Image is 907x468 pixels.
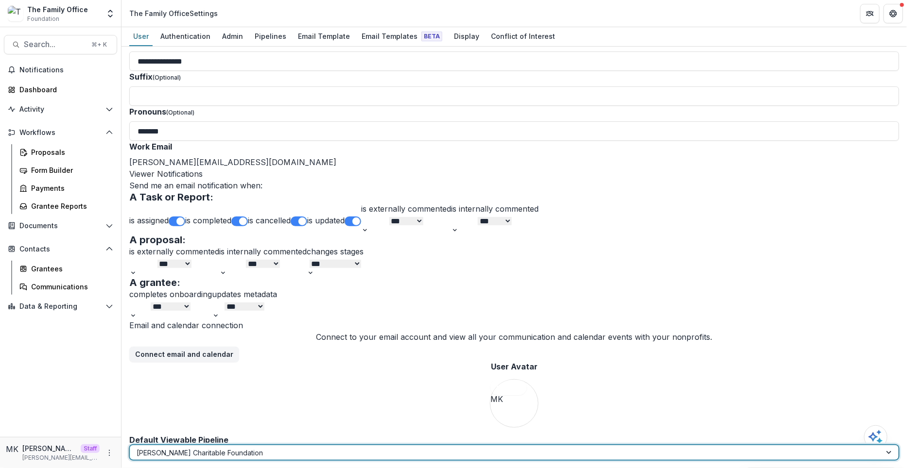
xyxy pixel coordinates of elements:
[491,362,538,371] h2: User Avatar
[16,261,117,277] a: Grantees
[487,29,559,43] div: Conflict of Interest
[166,109,194,116] span: (Optional)
[16,162,117,178] a: Form Builder
[307,216,345,225] label: is updated
[129,289,212,299] label: completes onboarding
[19,129,102,137] span: Workflows
[129,191,899,203] h3: A Task or Report:
[129,8,218,18] div: The Family Office Settings
[6,445,18,453] div: Maya Kuppermann
[218,29,247,43] div: Admin
[24,40,86,49] span: Search...
[4,241,117,257] button: Open Contacts
[19,66,113,74] span: Notifications
[248,216,291,225] label: is cancelled
[31,264,109,274] div: Grantees
[31,147,109,157] div: Proposals
[19,245,102,253] span: Contacts
[22,443,77,453] p: [PERSON_NAME]
[218,27,247,46] a: Admin
[129,27,153,46] a: User
[294,29,354,43] div: Email Template
[316,331,713,343] p: Connect to your email account and view all your communication and calendar events with your nonpr...
[8,6,23,21] img: The Family Office
[129,168,899,180] h2: Viewer Notifications
[4,62,117,78] button: Notifications
[421,32,442,41] span: Beta
[4,299,117,314] button: Open Data & Reporting
[490,380,527,395] button: Update
[129,181,262,190] span: Send me an email notification when:
[860,4,880,23] button: Partners
[487,27,559,46] a: Conflict of Interest
[19,222,102,230] span: Documents
[16,279,117,295] a: Communications
[361,204,451,214] label: is externally commented
[251,27,290,46] a: Pipelines
[157,27,214,46] a: Authentication
[450,29,483,43] div: Display
[4,218,117,234] button: Open Documents
[129,72,153,82] span: Suffix
[219,247,307,256] label: is internally commented
[81,444,100,453] p: Staff
[251,29,290,43] div: Pipelines
[129,277,899,288] h3: A grantee:
[294,27,354,46] a: Email Template
[129,347,239,362] button: Connect email and calendar
[129,435,899,445] h2: Default Viewable Pipeline
[89,39,109,50] div: ⌘ + K
[16,180,117,196] a: Payments
[153,74,181,81] span: (Optional)
[358,27,446,46] a: Email Templates Beta
[16,198,117,214] a: Grantee Reports
[19,84,109,95] div: Dashboard
[104,4,117,23] button: Open entity switcher
[19,302,102,311] span: Data & Reporting
[212,289,277,299] label: updates metadata
[4,101,117,117] button: Open Activity
[307,247,364,256] label: changes stages
[27,4,88,15] div: The Family Office
[129,234,899,246] h3: A proposal:
[4,35,117,54] button: Search...
[19,105,102,114] span: Activity
[490,395,538,403] div: Maya Kuppermann
[884,4,903,23] button: Get Help
[125,6,222,20] nav: breadcrumb
[31,201,109,211] div: Grantee Reports
[104,447,115,459] button: More
[157,29,214,43] div: Authentication
[129,247,219,256] label: is externally commented
[129,319,899,331] h2: Email and calendar connection
[4,82,117,98] a: Dashboard
[22,453,100,462] p: [PERSON_NAME][EMAIL_ADDRESS][DOMAIN_NAME]
[129,29,153,43] div: User
[129,216,169,225] label: is assigned
[31,165,109,175] div: Form Builder
[129,142,172,151] span: Work Email
[27,15,59,23] span: Foundation
[185,216,231,225] label: is completed
[31,183,109,193] div: Payments
[450,27,483,46] a: Display
[31,282,109,292] div: Communications
[358,29,446,43] div: Email Templates
[129,107,166,117] span: Pronouns
[451,204,539,214] label: is internally commented
[129,141,899,168] div: [PERSON_NAME][EMAIL_ADDRESS][DOMAIN_NAME]
[864,425,888,449] button: Open AI Assistant
[16,144,117,160] a: Proposals
[4,125,117,140] button: Open Workflows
